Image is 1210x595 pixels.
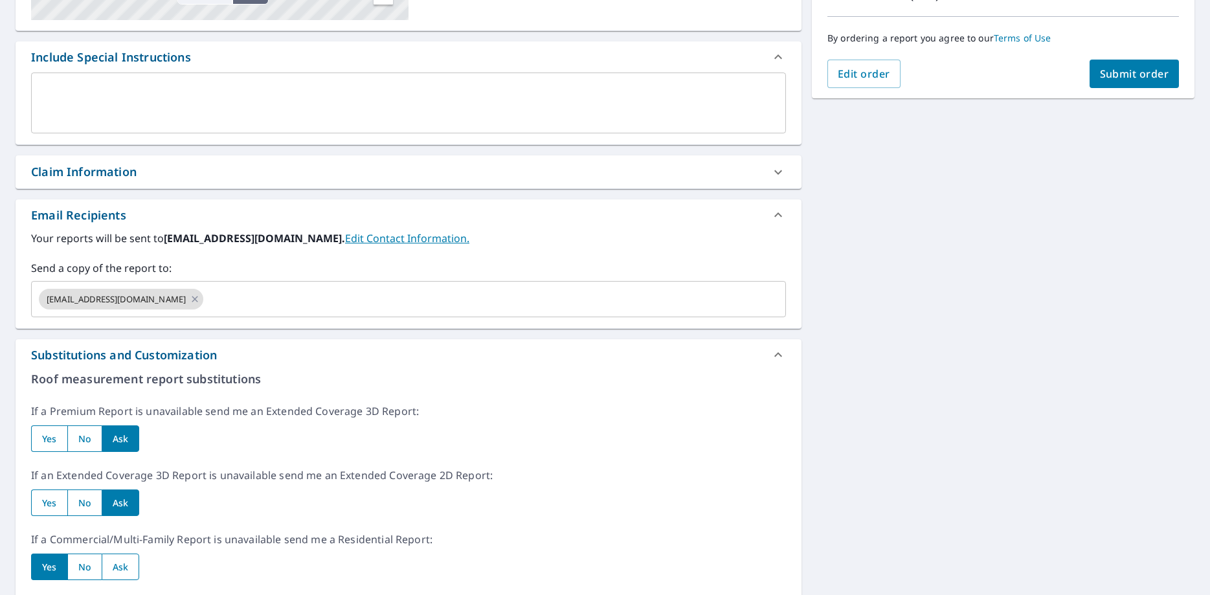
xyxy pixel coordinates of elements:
[1100,67,1169,81] span: Submit order
[31,403,786,419] p: If a Premium Report is unavailable send me an Extended Coverage 3D Report:
[31,49,191,66] div: Include Special Instructions
[16,199,801,230] div: Email Recipients
[16,339,801,370] div: Substitutions and Customization
[31,260,786,276] label: Send a copy of the report to:
[827,32,1179,44] p: By ordering a report you agree to our
[39,293,194,306] span: [EMAIL_ADDRESS][DOMAIN_NAME]
[1090,60,1180,88] button: Submit order
[31,207,126,224] div: Email Recipients
[994,32,1051,44] a: Terms of Use
[838,67,890,81] span: Edit order
[31,467,786,483] p: If an Extended Coverage 3D Report is unavailable send me an Extended Coverage 2D Report:
[827,60,901,88] button: Edit order
[164,231,345,245] b: [EMAIL_ADDRESS][DOMAIN_NAME].
[31,346,217,364] div: Substitutions and Customization
[31,230,786,246] label: Your reports will be sent to
[31,370,786,388] p: Roof measurement report substitutions
[16,155,801,188] div: Claim Information
[16,41,801,73] div: Include Special Instructions
[31,163,137,181] div: Claim Information
[345,231,469,245] a: EditContactInfo
[31,532,786,547] p: If a Commercial/Multi-Family Report is unavailable send me a Residential Report:
[39,289,203,309] div: [EMAIL_ADDRESS][DOMAIN_NAME]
